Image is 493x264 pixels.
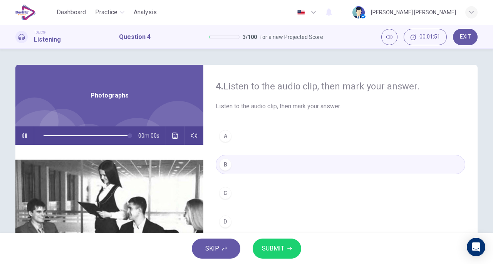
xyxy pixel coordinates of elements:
[216,155,465,174] button: B
[92,5,127,19] button: Practice
[419,34,440,40] span: 00:01:51
[192,239,240,259] button: SKIP
[216,212,465,231] button: D
[34,30,45,35] span: TOEIC®
[216,102,465,111] span: Listen to the audio clip, then mark your answer.
[453,29,478,45] button: EXIT
[205,243,219,254] span: SKIP
[216,126,465,146] button: A
[34,35,61,44] h1: Listening
[296,10,306,15] img: en
[253,239,301,259] button: SUBMIT
[352,6,365,18] img: Profile picture
[216,81,223,92] strong: 4.
[467,238,485,256] div: Open Intercom Messenger
[216,183,465,203] button: C
[219,130,231,142] div: A
[15,5,36,20] img: EduSynch logo
[404,29,447,45] div: Hide
[219,187,231,199] div: C
[260,32,323,42] span: for a new Projected Score
[243,32,257,42] span: 3 / 100
[15,5,54,20] a: EduSynch logo
[119,32,151,42] h1: Question 4
[216,80,465,92] h4: Listen to the audio clip, then mark your answer.
[95,8,117,17] span: Practice
[404,29,447,45] button: 00:01:51
[54,5,89,19] button: Dashboard
[138,126,166,145] span: 00m 00s
[381,29,397,45] div: Mute
[262,243,284,254] span: SUBMIT
[371,8,456,17] div: [PERSON_NAME] [PERSON_NAME]
[460,34,471,40] span: EXIT
[131,5,160,19] button: Analysis
[91,91,129,100] span: Photographs
[169,126,181,145] button: Click to see the audio transcription
[57,8,86,17] span: Dashboard
[219,215,231,228] div: D
[219,158,231,171] div: B
[134,8,157,17] span: Analysis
